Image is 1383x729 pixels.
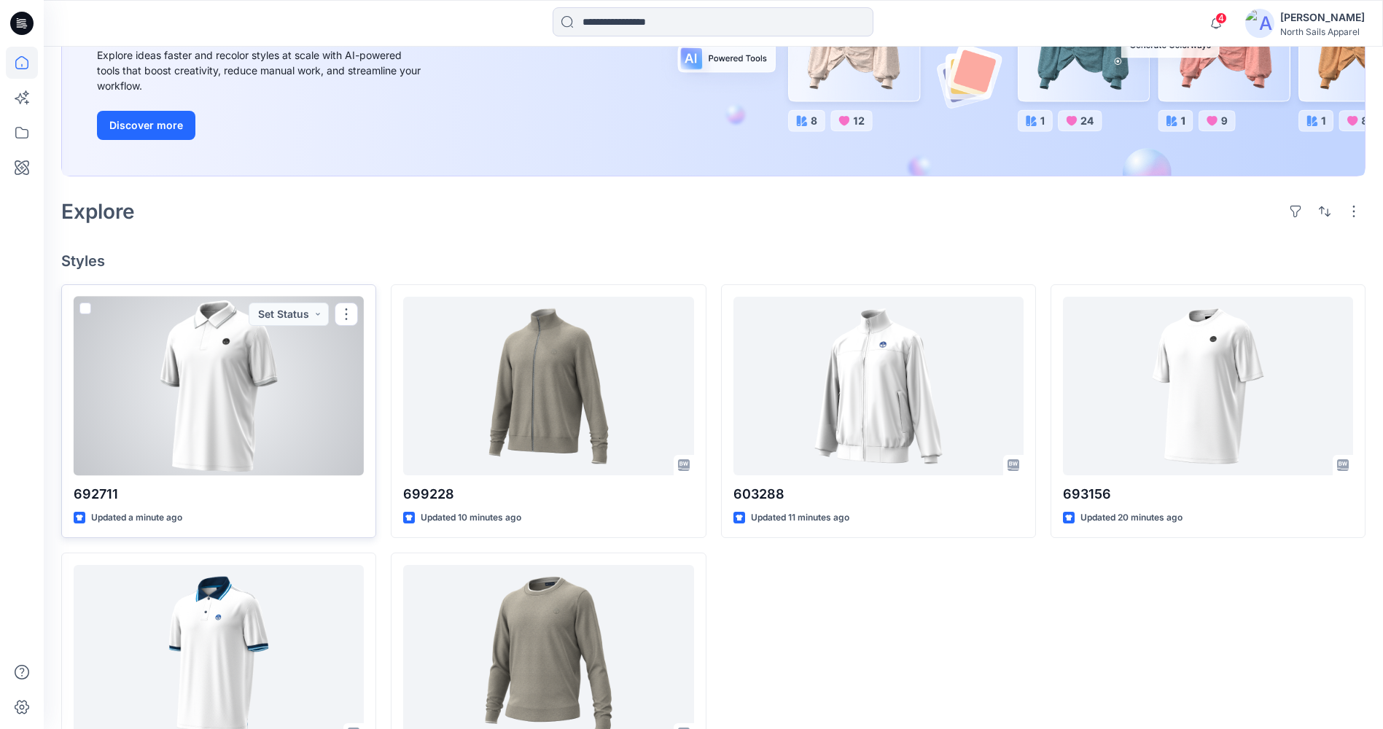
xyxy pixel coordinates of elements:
[403,297,693,475] a: 699228
[97,111,425,140] a: Discover more
[97,47,425,93] div: Explore ideas faster and recolor styles at scale with AI-powered tools that boost creativity, red...
[97,111,195,140] button: Discover more
[1280,9,1365,26] div: [PERSON_NAME]
[74,484,364,504] p: 692711
[1063,484,1353,504] p: 693156
[733,484,1024,504] p: 603288
[1063,297,1353,475] a: 693156
[61,252,1366,270] h4: Styles
[61,200,135,223] h2: Explore
[403,484,693,504] p: 699228
[1280,26,1365,37] div: North Sails Apparel
[1245,9,1274,38] img: avatar
[733,297,1024,475] a: 603288
[74,297,364,475] a: 692711
[1215,12,1227,24] span: 4
[421,510,521,526] p: Updated 10 minutes ago
[91,510,182,526] p: Updated a minute ago
[1080,510,1183,526] p: Updated 20 minutes ago
[751,510,849,526] p: Updated 11 minutes ago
